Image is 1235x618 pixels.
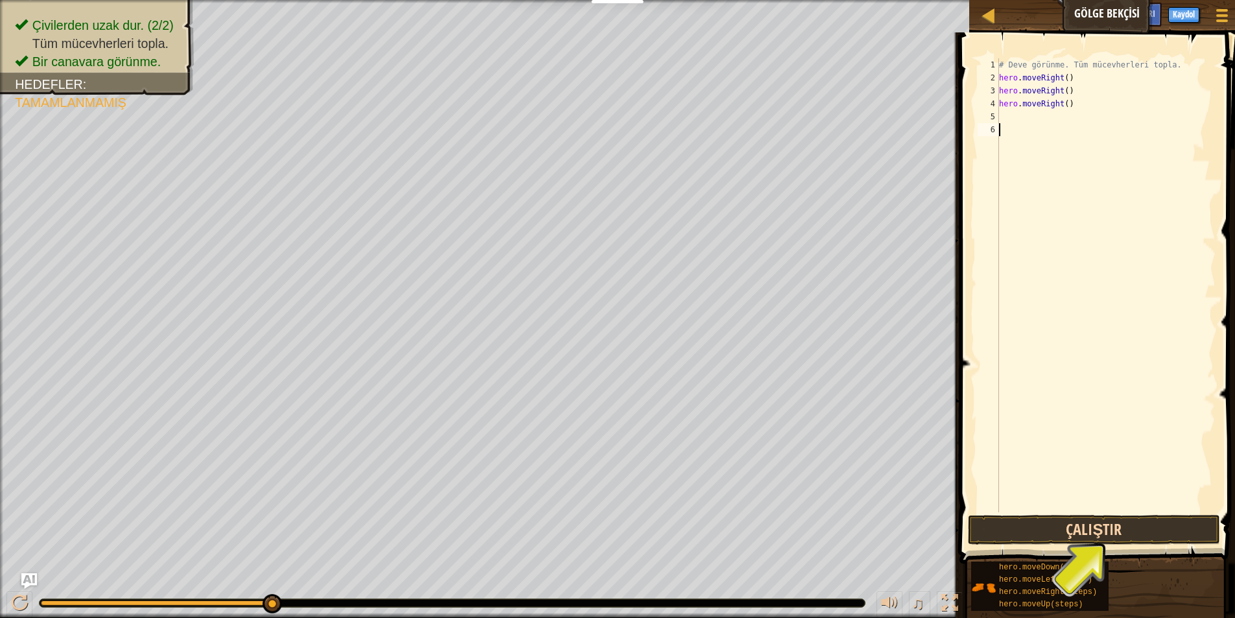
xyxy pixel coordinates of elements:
div: 6 [978,123,999,136]
span: hero.moveUp(steps) [999,600,1083,609]
li: Tüm mücevherleri topla. [15,34,180,53]
span: Ask AI [1088,7,1111,19]
span: Tüm mücevherleri topla. [32,36,169,51]
span: İpuçları [1123,7,1155,19]
span: Bir canavara görünme. [32,54,161,69]
button: Tam ekran değiştir [937,591,963,618]
span: hero.moveRight(steps) [999,588,1097,597]
li: Çivilerden uzak dur. [15,16,180,34]
button: Kaydol [1168,7,1199,23]
button: Sesi ayarla [876,591,902,618]
div: 1 [978,58,999,71]
button: ♫ [909,591,931,618]
div: 4 [978,97,999,110]
button: Ask AI [21,573,37,589]
span: Tamamlanmamış [15,95,126,110]
span: Hedefler [15,77,83,91]
span: Çivilerden uzak dur. (2/2) [32,18,174,32]
button: Ctrl + P: Pause [6,591,32,618]
div: 2 [978,71,999,84]
div: 3 [978,84,999,97]
button: Ask AI [1082,3,1117,27]
span: : [83,77,86,91]
span: hero.moveDown(steps) [999,563,1092,572]
button: Çalıştır [968,515,1220,545]
span: hero.moveLeft(steps) [999,575,1092,584]
span: ♫ [912,593,924,613]
div: 5 [978,110,999,123]
li: Bir canavara görünme. [15,53,180,71]
img: portrait.png [971,575,996,600]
